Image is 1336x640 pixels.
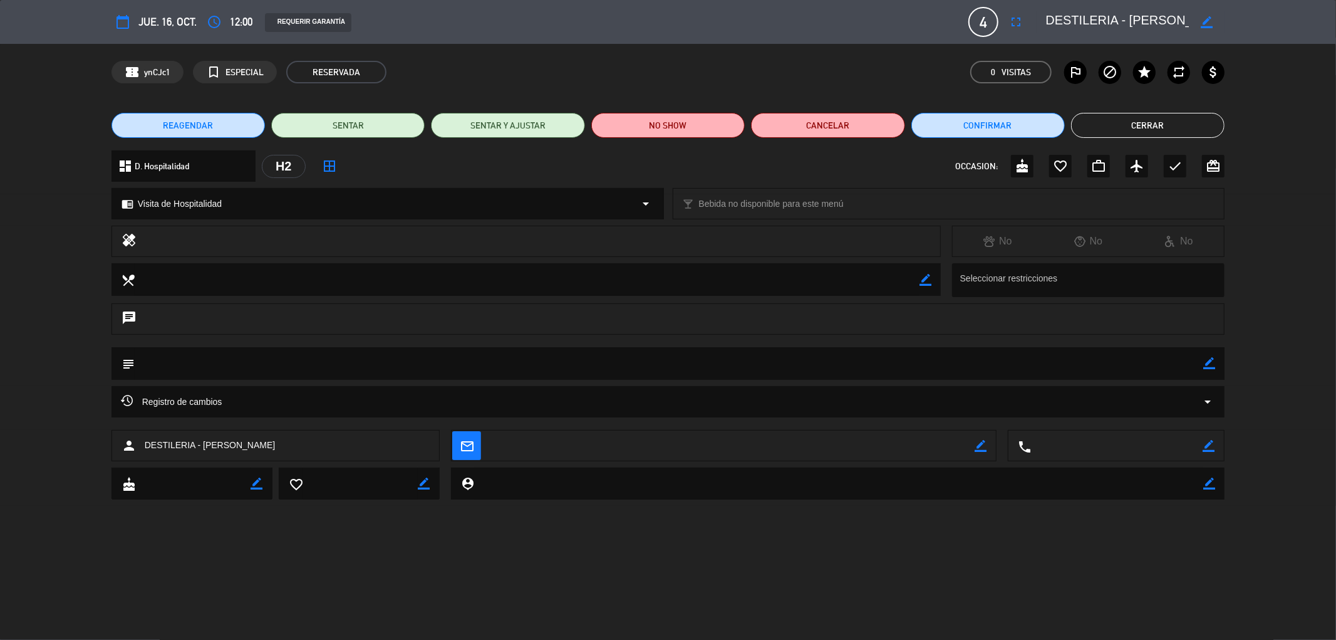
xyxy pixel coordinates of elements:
[122,233,137,250] i: healing
[1203,357,1215,369] i: border_color
[322,159,337,174] i: border_all
[751,113,904,138] button: Cancelar
[460,439,474,453] i: mail_outline
[1137,65,1152,80] i: star
[122,198,133,210] i: chrome_reader_mode
[639,196,654,211] i: arrow_drop_down
[271,113,425,138] button: SENTAR
[289,477,303,491] i: favorite_border
[1071,113,1225,138] button: Cerrar
[955,159,998,174] span: OCCASION:
[591,113,745,138] button: NO SHOW
[144,65,170,80] span: ynCJc1
[911,113,1065,138] button: Confirmar
[1206,65,1221,80] i: attach_money
[683,198,695,210] i: local_bar
[1102,65,1117,80] i: block
[203,11,225,33] button: access_time
[460,476,474,490] i: person_pin
[138,197,222,211] span: Visita de Hospitalidad
[1134,233,1224,249] div: No
[1200,394,1215,409] i: arrow_drop_down
[1168,159,1183,174] i: check
[122,477,135,491] i: cake
[418,478,430,490] i: border_color
[121,357,135,370] i: subject
[206,65,221,80] i: turned_in_not
[262,155,306,178] div: H2
[1005,11,1027,33] button: fullscreen
[1043,233,1133,249] div: No
[111,11,134,33] button: calendar_today
[1015,159,1030,174] i: cake
[125,65,140,80] span: confirmation_number
[286,61,386,83] span: RESERVADA
[431,113,584,138] button: SENTAR Y AJUSTAR
[699,197,844,211] span: Bebida no disponible para este menú
[121,394,222,409] span: Registro de cambios
[138,13,197,31] span: jue. 16, oct.
[225,65,264,80] span: ESPECIAL
[118,159,133,174] i: dashboard
[1129,159,1144,174] i: airplanemode_active
[251,478,262,490] i: border_color
[122,310,137,328] i: chat
[1091,159,1106,174] i: work_outline
[230,13,252,31] span: 12:00
[1018,439,1032,453] i: local_phone
[111,113,265,138] button: REAGENDAR
[1008,14,1023,29] i: fullscreen
[1206,159,1221,174] i: card_giftcard
[135,159,189,174] span: D. Hospitalidad
[265,13,351,32] div: REQUERIR GARANTÍA
[991,65,995,80] span: 0
[115,14,130,29] i: calendar_today
[919,274,931,286] i: border_color
[1053,159,1068,174] i: favorite_border
[122,438,137,453] i: person
[1203,440,1214,452] i: border_color
[207,14,222,29] i: access_time
[953,233,1043,249] div: No
[163,119,213,132] span: REAGENDAR
[145,438,276,453] span: DESTILERIA - [PERSON_NAME]
[975,440,986,452] i: border_color
[1171,65,1186,80] i: repeat
[1201,16,1213,28] i: border_color
[1203,478,1215,490] i: border_color
[1002,65,1031,80] em: Visitas
[121,273,135,286] i: local_dining
[1068,65,1083,80] i: outlined_flag
[968,7,998,37] span: 4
